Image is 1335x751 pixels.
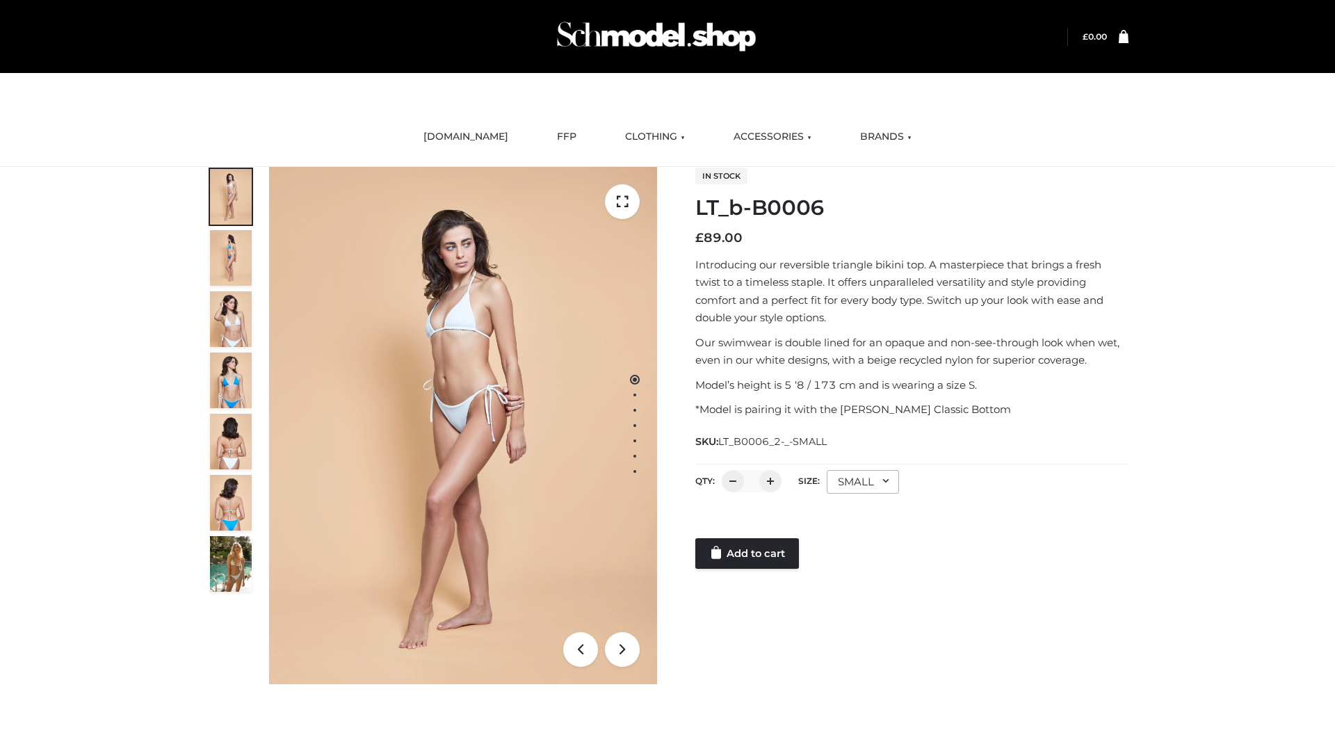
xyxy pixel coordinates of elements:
[695,401,1128,419] p: *Model is pairing it with the [PERSON_NAME] Classic Bottom
[1083,31,1107,42] bdi: 0.00
[827,470,899,494] div: SMALL
[615,122,695,152] a: CLOTHING
[850,122,922,152] a: BRANDS
[695,376,1128,394] p: Model’s height is 5 ‘8 / 173 cm and is wearing a size S.
[269,167,657,684] img: ArielClassicBikiniTop_CloudNine_AzureSky_OW114ECO_1
[1083,31,1088,42] span: £
[547,122,587,152] a: FFP
[210,414,252,469] img: ArielClassicBikiniTop_CloudNine_AzureSky_OW114ECO_7-scaled.jpg
[695,334,1128,369] p: Our swimwear is double lined for an opaque and non-see-through look when wet, even in our white d...
[210,291,252,347] img: ArielClassicBikiniTop_CloudNine_AzureSky_OW114ECO_3-scaled.jpg
[798,476,820,486] label: Size:
[695,230,704,245] span: £
[695,476,715,486] label: QTY:
[695,256,1128,327] p: Introducing our reversible triangle bikini top. A masterpiece that brings a fresh twist to a time...
[695,195,1128,220] h1: LT_b-B0006
[695,168,747,184] span: In stock
[695,538,799,569] a: Add to cart
[210,536,252,592] img: Arieltop_CloudNine_AzureSky2.jpg
[723,122,822,152] a: ACCESSORIES
[210,475,252,531] img: ArielClassicBikiniTop_CloudNine_AzureSky_OW114ECO_8-scaled.jpg
[210,353,252,408] img: ArielClassicBikiniTop_CloudNine_AzureSky_OW114ECO_4-scaled.jpg
[1083,31,1107,42] a: £0.00
[210,169,252,225] img: ArielClassicBikiniTop_CloudNine_AzureSky_OW114ECO_1-scaled.jpg
[552,9,761,64] img: Schmodel Admin 964
[413,122,519,152] a: [DOMAIN_NAME]
[718,435,827,448] span: LT_B0006_2-_-SMALL
[695,433,828,450] span: SKU:
[210,230,252,286] img: ArielClassicBikiniTop_CloudNine_AzureSky_OW114ECO_2-scaled.jpg
[695,230,743,245] bdi: 89.00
